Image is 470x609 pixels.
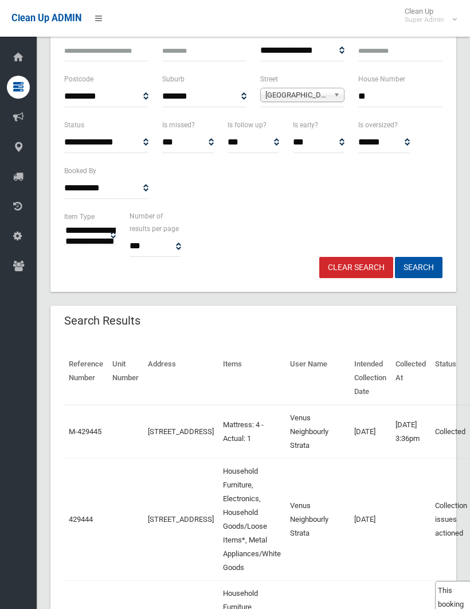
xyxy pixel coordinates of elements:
a: M-429445 [69,427,101,436]
label: Status [64,119,84,131]
td: Venus Neighbourly Strata [285,458,350,580]
span: Clean Up [399,7,456,24]
a: [STREET_ADDRESS] [148,427,214,436]
label: Item Type [64,210,95,223]
span: [GEOGRAPHIC_DATA] (CAMPSIE 2194) [265,88,329,102]
label: Is oversized? [358,119,398,131]
td: Household Furniture, Electronics, Household Goods/Loose Items*, Metal Appliances/White Goods [218,458,285,580]
label: House Number [358,73,405,85]
td: Mattress: 4 - Actual: 1 [218,405,285,459]
label: Number of results per page [130,210,181,235]
th: Items [218,352,285,405]
th: Intended Collection Date [350,352,391,405]
th: Address [143,352,218,405]
a: Clear Search [319,257,393,278]
td: [DATE] [350,405,391,459]
label: Is missed? [162,119,195,131]
label: Is early? [293,119,318,131]
td: [DATE] [350,458,391,580]
label: Is follow up? [228,119,267,131]
th: Unit Number [108,352,143,405]
th: Collected At [391,352,430,405]
span: Clean Up ADMIN [11,13,81,24]
th: Reference Number [64,352,108,405]
header: Search Results [50,310,154,332]
label: Booked By [64,165,96,177]
label: Postcode [64,73,93,85]
label: Suburb [162,73,185,85]
button: Search [395,257,442,278]
th: User Name [285,352,350,405]
small: Super Admin [405,15,444,24]
td: [DATE] 3:36pm [391,405,430,459]
a: [STREET_ADDRESS] [148,515,214,524]
label: Street [260,73,278,85]
td: Venus Neighbourly Strata [285,405,350,459]
a: 429444 [69,515,93,524]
